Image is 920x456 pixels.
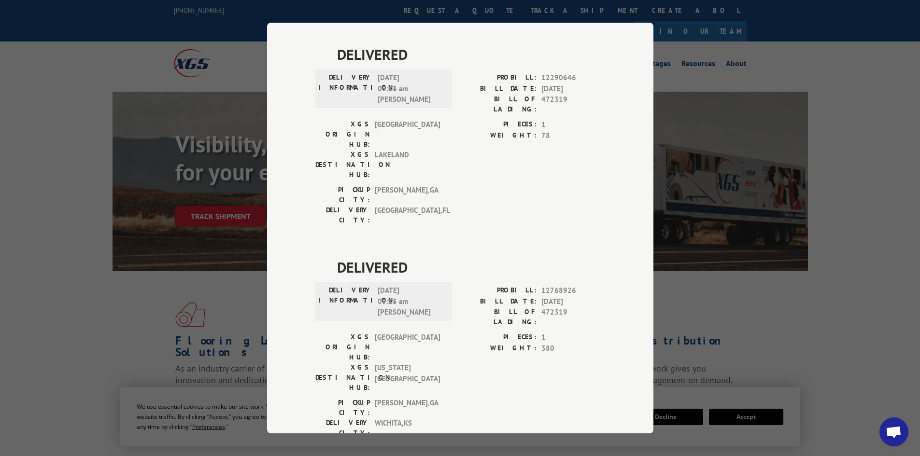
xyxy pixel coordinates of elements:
span: [GEOGRAPHIC_DATA] [375,119,440,150]
span: [DATE] [541,296,605,307]
span: 12290646 [541,72,605,83]
label: XGS DESTINATION HUB: [315,362,370,393]
span: [DATE] 09:13 am [PERSON_NAME] [378,72,443,105]
span: WICHITA , KS [375,418,440,438]
span: DELIVERED [337,43,605,65]
label: PIECES: [460,119,537,130]
label: BILL OF LADING: [460,94,537,114]
span: [PERSON_NAME] , GA [375,398,440,418]
span: [GEOGRAPHIC_DATA] , FL [375,205,440,225]
label: DELIVERY INFORMATION: [318,285,373,318]
label: PROBILL: [460,285,537,296]
span: [DATE] 09:15 am [PERSON_NAME] [378,285,443,318]
label: PICKUP CITY: [315,398,370,418]
span: 380 [541,343,605,354]
span: 1 [541,119,605,130]
label: PIECES: [460,332,537,343]
label: DELIVERY CITY: [315,205,370,225]
span: [GEOGRAPHIC_DATA] [375,332,440,362]
label: PROBILL: [460,72,537,83]
span: [PERSON_NAME] , GA [375,185,440,205]
label: XGS ORIGIN HUB: [315,119,370,150]
label: BILL OF LADING: [460,307,537,327]
label: WEIGHT: [460,130,537,141]
label: XGS ORIGIN HUB: [315,332,370,362]
span: 78 [541,130,605,141]
label: PICKUP CITY: [315,185,370,205]
span: 472319 [541,307,605,327]
label: BILL DATE: [460,296,537,307]
label: DELIVERY INFORMATION: [318,72,373,105]
span: 1 [541,332,605,343]
div: Open chat [879,417,908,446]
span: 472319 [541,94,605,114]
span: DELIVERED [337,256,605,278]
label: BILL DATE: [460,83,537,95]
span: 12768926 [541,285,605,296]
label: DELIVERY CITY: [315,418,370,438]
label: WEIGHT: [460,343,537,354]
span: LAKELAND [375,150,440,180]
span: [US_STATE][GEOGRAPHIC_DATA] [375,362,440,393]
label: XGS DESTINATION HUB: [315,150,370,180]
span: [DATE] [541,83,605,95]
